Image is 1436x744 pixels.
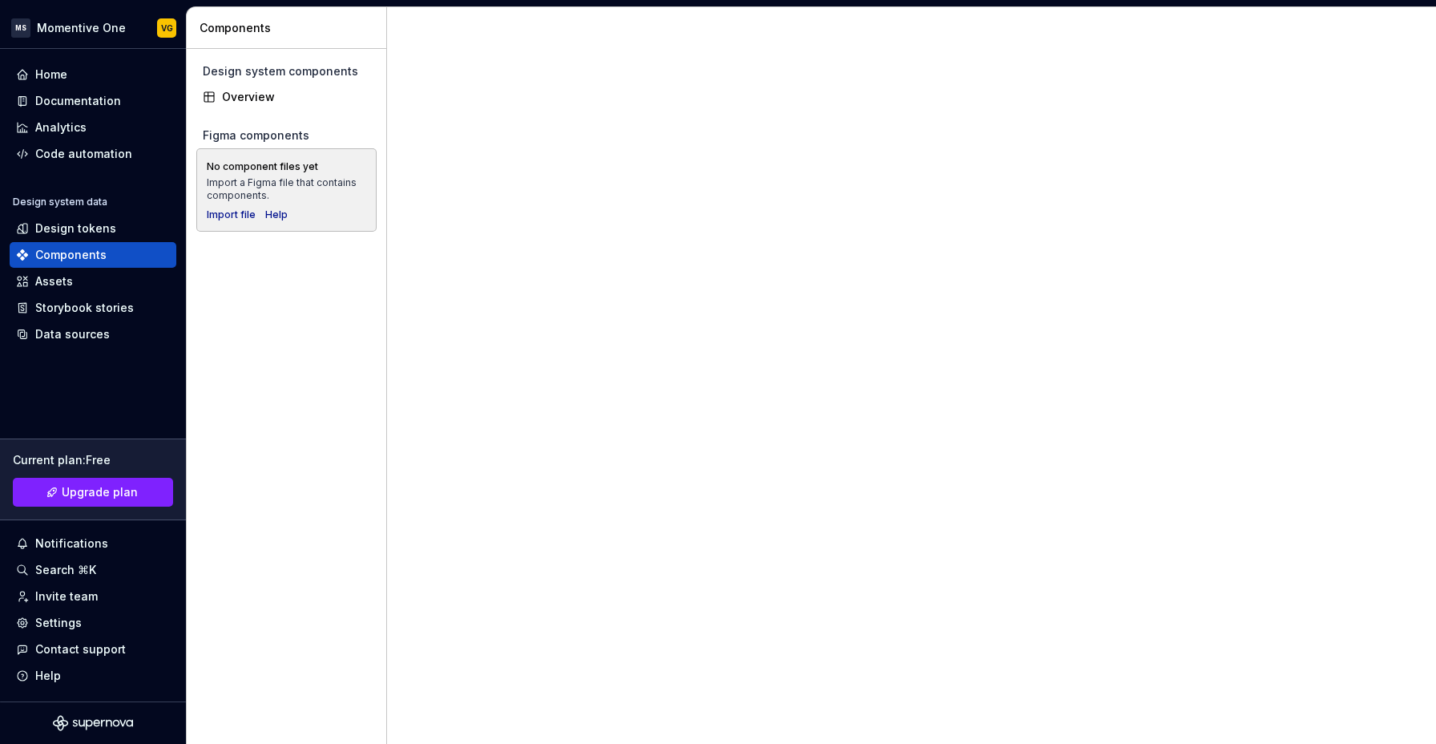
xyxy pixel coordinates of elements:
[35,588,98,604] div: Invite team
[10,269,176,294] a: Assets
[10,88,176,114] a: Documentation
[203,63,370,79] div: Design system components
[35,615,82,631] div: Settings
[10,584,176,609] a: Invite team
[161,22,173,34] div: VG
[3,10,183,45] button: MSMomentive OneVG
[10,216,176,241] a: Design tokens
[10,295,176,321] a: Storybook stories
[35,119,87,135] div: Analytics
[37,20,126,36] div: Momentive One
[35,562,96,578] div: Search ⌘K
[35,300,134,316] div: Storybook stories
[200,20,380,36] div: Components
[10,637,176,662] button: Contact support
[13,478,173,507] button: Upgrade plan
[53,715,133,731] svg: Supernova Logo
[203,127,370,144] div: Figma components
[35,668,61,684] div: Help
[13,196,107,208] div: Design system data
[207,208,256,221] button: Import file
[35,146,132,162] div: Code automation
[10,531,176,556] button: Notifications
[207,176,366,202] div: Import a Figma file that contains components.
[35,273,73,289] div: Assets
[13,452,173,468] div: Current plan : Free
[10,62,176,87] a: Home
[62,484,138,500] span: Upgrade plan
[207,160,318,173] div: No component files yet
[35,326,110,342] div: Data sources
[196,84,377,110] a: Overview
[222,89,370,105] div: Overview
[35,67,67,83] div: Home
[10,610,176,636] a: Settings
[10,321,176,347] a: Data sources
[35,220,116,237] div: Design tokens
[10,557,176,583] button: Search ⌘K
[11,18,30,38] div: MS
[35,536,108,552] div: Notifications
[10,115,176,140] a: Analytics
[35,641,126,657] div: Contact support
[10,663,176,689] button: Help
[265,208,288,221] a: Help
[10,242,176,268] a: Components
[10,141,176,167] a: Code automation
[35,247,107,263] div: Components
[35,93,121,109] div: Documentation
